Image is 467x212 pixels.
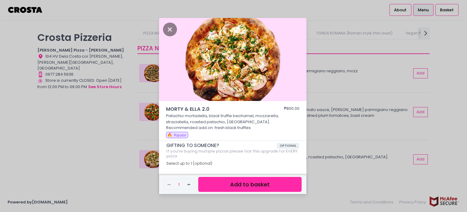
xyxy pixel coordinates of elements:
[159,18,306,101] img: MORTY & ELLA 2.0
[198,177,302,192] button: Add to basket
[163,26,177,32] button: Close
[166,113,300,131] p: Pistachio mortadella, black truffle bechamel, mozzarella, straciatella, roasted pistachio, [GEOGR...
[174,133,186,138] span: Popular
[166,149,299,158] div: If you're buying multiple pizzas please tick this upgrade for EVERY pizza
[167,132,172,138] span: 🔥
[284,106,299,113] div: ₱800.00
[166,106,266,113] span: MORTY & ELLA 2.0
[166,143,277,148] span: GIFTING TO SOMEONE?
[281,166,299,178] div: + ₱10.00
[277,143,299,149] span: OPTIONAL
[166,161,212,166] span: Select up to 1 (optional)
